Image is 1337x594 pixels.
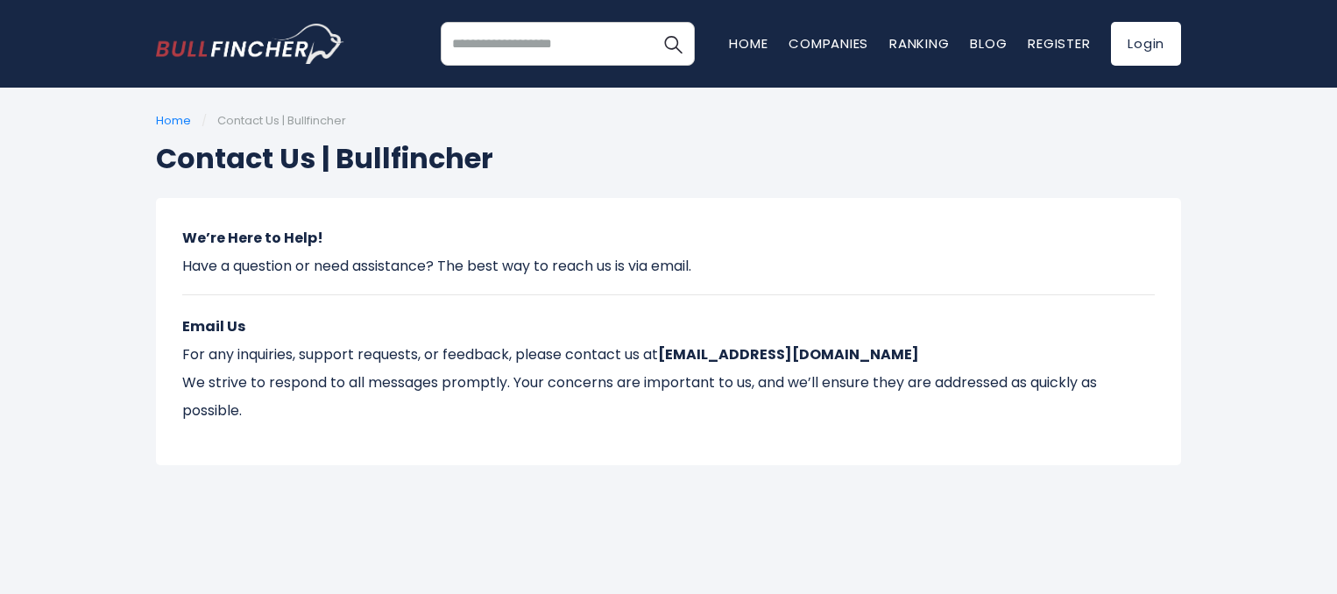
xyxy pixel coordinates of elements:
[156,138,1181,180] h1: Contact Us | Bullfincher
[182,228,323,248] strong: We’re Here to Help!
[156,114,1181,129] ul: /
[156,112,191,129] a: Home
[182,313,1155,425] p: For any inquiries, support requests, or feedback, please contact us at We strive to respond to al...
[729,34,768,53] a: Home
[182,224,1155,280] p: Have a question or need assistance? The best way to reach us is via email.
[658,344,919,364] strong: [EMAIL_ADDRESS][DOMAIN_NAME]
[156,24,344,64] a: Go to homepage
[217,112,346,129] span: Contact Us | Bullfincher
[651,22,695,66] button: Search
[182,316,245,336] strong: Email Us
[970,34,1007,53] a: Blog
[889,34,949,53] a: Ranking
[156,24,344,64] img: bullfincher logo
[789,34,868,53] a: Companies
[1028,34,1090,53] a: Register
[1111,22,1181,66] a: Login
